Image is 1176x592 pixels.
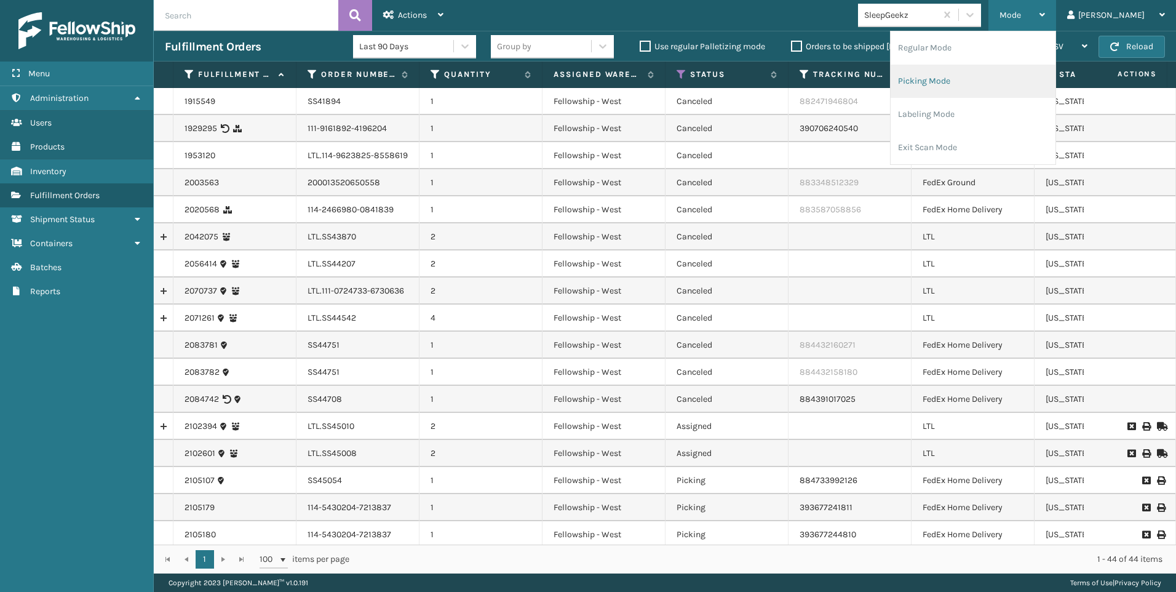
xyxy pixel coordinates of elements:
td: FedEx Home Delivery [912,332,1035,359]
td: [US_STATE] [1035,169,1158,196]
td: Fellowship - West [542,115,665,142]
a: 884432158180 [800,367,857,377]
a: 883348512329 [800,177,859,188]
label: Fulfillment Order Id [198,69,272,80]
td: Fellowship - West [542,386,665,413]
a: 390706240540 [800,123,858,134]
a: 2003563 [185,177,219,189]
td: 2 [419,250,542,278]
td: Canceled [665,142,789,169]
span: Products [30,142,65,152]
a: 1953120 [185,150,215,162]
i: Mark as Shipped [1157,422,1164,431]
span: Administration [30,93,89,103]
i: Print BOL [1142,422,1150,431]
li: Exit Scan Mode [891,131,1055,164]
td: [US_STATE] [1035,413,1158,440]
a: 2056414 [185,258,217,270]
i: Request to Be Cancelled [1127,422,1135,431]
span: Mode [999,10,1021,20]
div: | [1070,574,1161,592]
td: FedEx Home Delivery [912,521,1035,548]
td: Picking [665,521,789,548]
label: Status [690,69,765,80]
label: Order Number [321,69,395,80]
a: Privacy Policy [1114,578,1161,587]
i: Request to Be Cancelled [1142,503,1150,512]
p: Copyright 2023 [PERSON_NAME]™ v 1.0.191 [169,574,308,592]
a: 883587058856 [800,204,861,215]
td: SS45054 [296,467,419,494]
td: SS41894 [296,88,419,115]
td: FedEx Home Delivery [912,359,1035,386]
td: Fellowship - West [542,467,665,494]
td: SS44751 [296,332,419,359]
div: Group by [497,40,531,53]
td: Picking [665,494,789,521]
td: Fellowship - West [542,413,665,440]
td: 1 [419,88,542,115]
td: Fellowship - West [542,142,665,169]
td: Fellowship - West [542,196,665,223]
td: 2 [419,413,542,440]
td: [US_STATE] [1035,250,1158,278]
i: Print Label [1157,476,1164,485]
a: 2084742 [185,393,219,406]
a: 1929295 [185,122,217,135]
td: FedEx Home Delivery [912,196,1035,223]
td: [US_STATE] [1035,305,1158,332]
td: SS44751 [296,359,419,386]
span: Menu [28,68,50,79]
td: Canceled [665,278,789,305]
td: [US_STATE] [1035,223,1158,250]
td: LTL.SS43870 [296,223,419,250]
td: [US_STATE] [1035,332,1158,359]
td: Fellowship - West [542,278,665,305]
td: LTL.SS45008 [296,440,419,467]
td: Canceled [665,386,789,413]
td: [US_STATE] [1035,278,1158,305]
span: Inventory [30,166,66,177]
a: 882471946804 [800,96,858,106]
td: [US_STATE] [1035,440,1158,467]
span: Actions [1079,64,1164,84]
td: 1 [419,467,542,494]
div: SleepGeekz [864,9,937,22]
div: Last 90 Days [359,40,455,53]
a: 2102601 [185,447,215,460]
td: Picking [665,467,789,494]
a: 2083782 [185,366,220,378]
td: FedEx Home Delivery [912,386,1035,413]
td: [US_STATE] [1035,467,1158,494]
td: [US_STATE] [1035,196,1158,223]
a: 2105180 [185,529,216,541]
td: 1 [419,115,542,142]
td: Fellowship - West [542,440,665,467]
td: LTL [912,440,1035,467]
td: SS44708 [296,386,419,413]
td: 4 [419,305,542,332]
a: 2102394 [185,420,217,433]
a: 393677244810 [800,529,856,540]
label: Assigned Warehouse [554,69,642,80]
span: Containers [30,238,73,249]
td: Canceled [665,169,789,196]
span: Users [30,118,52,128]
td: 1 [419,169,542,196]
label: Quantity [444,69,518,80]
td: 2 [419,223,542,250]
i: Request to Be Cancelled [1127,449,1135,458]
label: Tracking Number [813,69,888,80]
i: Request to Be Cancelled [1142,530,1150,539]
a: 884391017025 [800,394,856,404]
td: Fellowship - West [542,88,665,115]
span: Actions [398,10,427,20]
i: Print Label [1157,503,1164,512]
td: LTL [912,305,1035,332]
td: Canceled [665,332,789,359]
td: LTL.SS44542 [296,305,419,332]
td: Assigned [665,440,789,467]
a: 1 [196,550,214,569]
td: LTL.114-9623825-8558619 [296,142,419,169]
td: Canceled [665,115,789,142]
